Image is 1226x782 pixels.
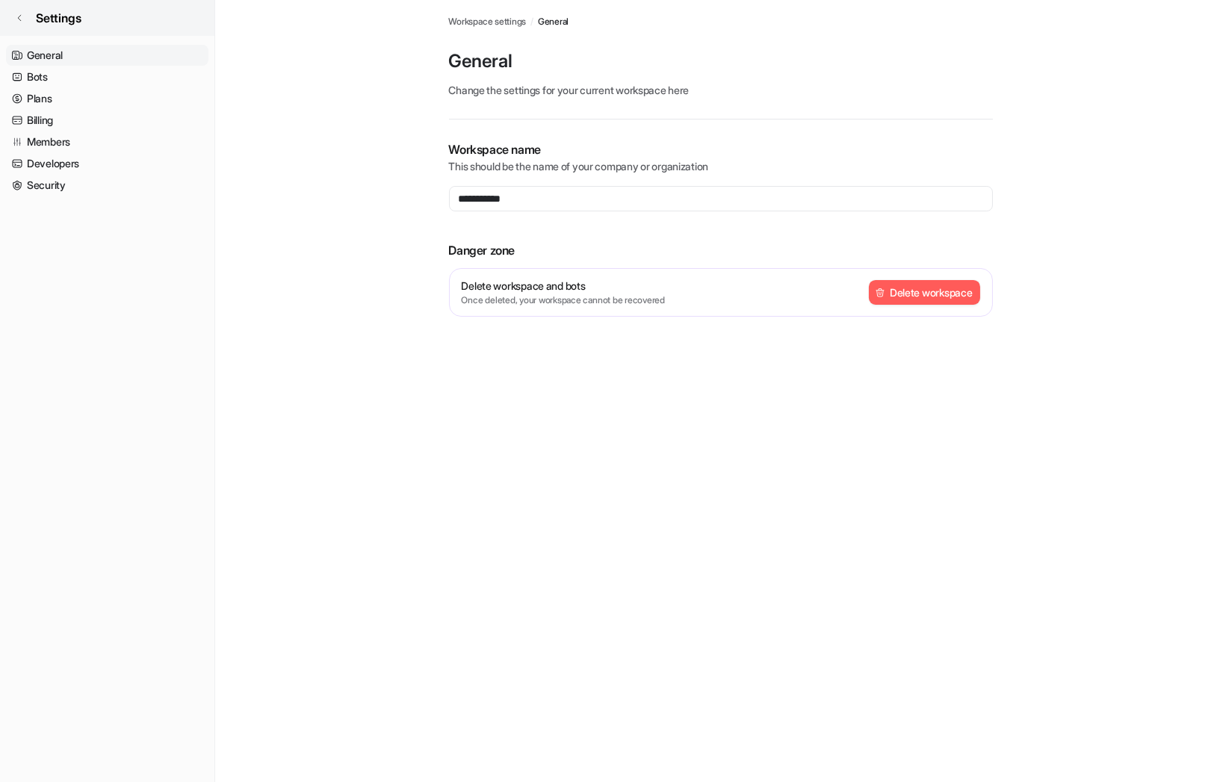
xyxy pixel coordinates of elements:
[6,153,208,174] a: Developers
[462,278,665,294] p: Delete workspace and bots
[6,66,208,87] a: Bots
[869,280,980,305] button: Delete workspace
[530,15,533,28] span: /
[6,110,208,131] a: Billing
[6,175,208,196] a: Security
[538,15,569,28] a: General
[449,49,993,73] p: General
[6,131,208,152] a: Members
[6,45,208,66] a: General
[6,88,208,109] a: Plans
[449,241,993,259] p: Danger zone
[462,294,665,307] p: Once deleted, your workspace cannot be recovered
[449,140,993,158] p: Workspace name
[36,9,81,27] span: Settings
[449,15,527,28] a: Workspace settings
[449,158,993,174] p: This should be the name of your company or organization
[449,82,993,98] p: Change the settings for your current workspace here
